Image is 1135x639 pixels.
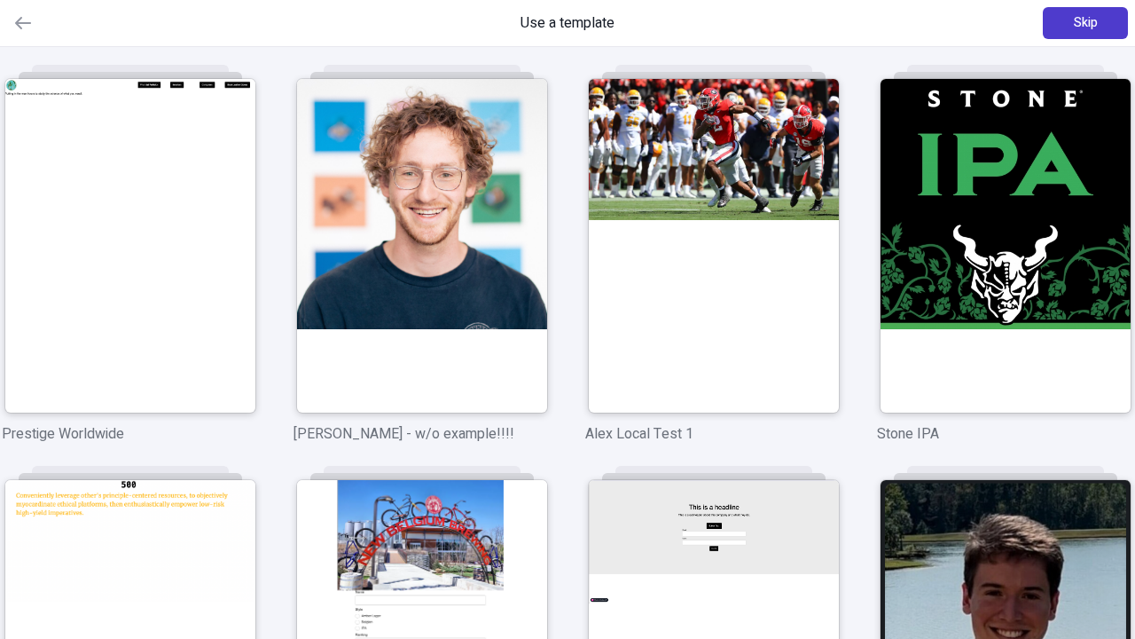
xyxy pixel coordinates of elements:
button: Skip [1043,7,1128,39]
p: Prestige Worldwide [2,423,258,445]
p: Stone IPA [877,423,1133,445]
span: Skip [1074,13,1098,33]
p: Alex Local Test 1 [585,423,841,445]
span: Use a template [521,12,614,34]
p: [PERSON_NAME] - w/o example!!!! [294,423,550,445]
